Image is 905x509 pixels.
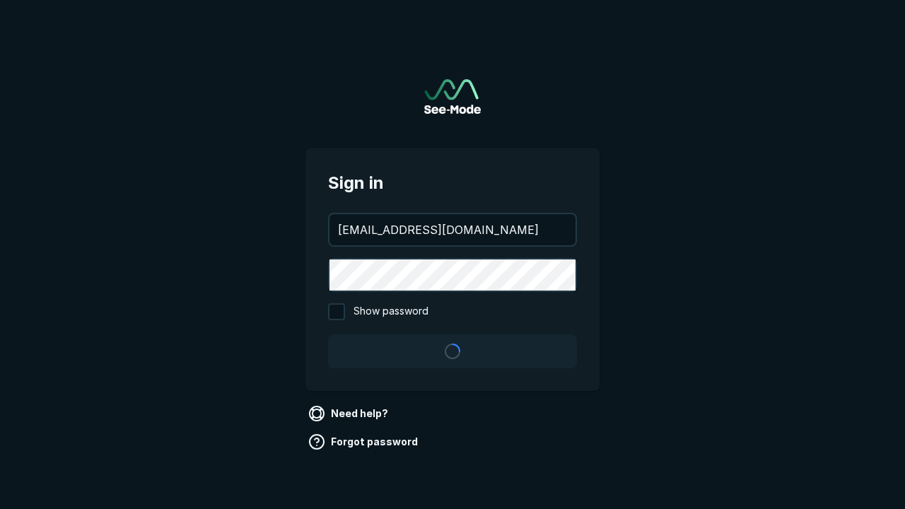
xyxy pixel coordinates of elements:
span: Sign in [328,170,577,196]
a: Forgot password [305,431,424,453]
a: Need help? [305,402,394,425]
img: See-Mode Logo [424,79,481,114]
span: Show password [354,303,428,320]
input: your@email.com [329,214,576,245]
a: Go to sign in [424,79,481,114]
